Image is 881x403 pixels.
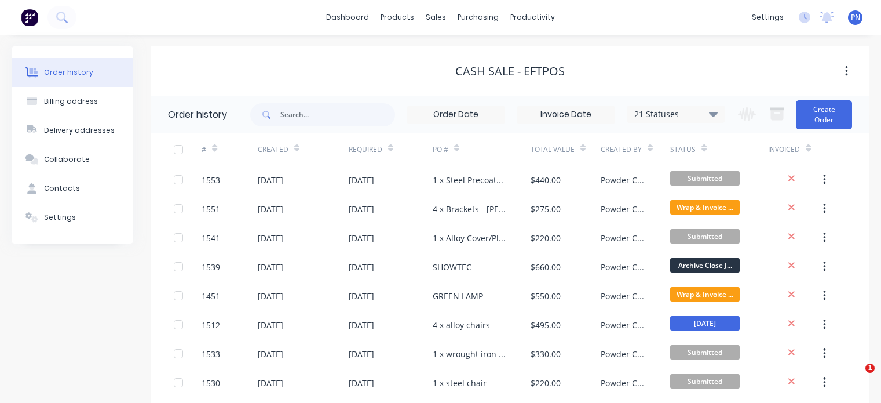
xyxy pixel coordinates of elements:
[433,290,483,302] div: GREEN LAMP
[258,133,349,165] div: Created
[44,96,98,107] div: Billing address
[258,261,283,273] div: [DATE]
[202,319,220,331] div: 1512
[433,232,507,244] div: 1 x Alloy Cover/Plate Marine - [PERSON_NAME] or Flat White
[202,348,220,360] div: 1533
[531,290,561,302] div: $550.00
[44,212,76,223] div: Settings
[670,287,740,302] span: Wrap & Invoice ...
[44,125,115,136] div: Delivery addresses
[601,377,648,389] div: Powder Crew
[433,348,507,360] div: 1 x wrought iron frame
[796,100,852,129] button: Create Order
[505,9,561,26] div: productivity
[865,364,875,373] span: 1
[746,9,789,26] div: settings
[407,106,505,124] input: Order Date
[433,319,490,331] div: 4 x alloy chairs
[670,133,768,165] div: Status
[433,377,487,389] div: 1 x steel chair
[12,58,133,87] button: Order history
[517,106,615,124] input: Invoice Date
[433,144,448,155] div: PO #
[601,144,642,155] div: Created By
[21,9,38,26] img: Factory
[44,67,93,78] div: Order history
[12,174,133,203] button: Contacts
[601,348,648,360] div: Powder Crew
[44,183,80,194] div: Contacts
[202,144,206,155] div: #
[349,174,374,186] div: [DATE]
[455,64,565,78] div: Cash Sale - EFTPOS
[258,377,283,389] div: [DATE]
[670,345,740,360] span: Submitted
[12,116,133,145] button: Delivery addresses
[202,174,220,186] div: 1553
[258,144,288,155] div: Created
[601,232,648,244] div: Powder Crew
[280,103,395,126] input: Search...
[670,258,740,273] span: Archive Close J...
[531,377,561,389] div: $220.00
[202,203,220,215] div: 1551
[452,9,505,26] div: purchasing
[842,364,869,391] iframe: Intercom live chat
[601,133,671,165] div: Created By
[531,174,561,186] div: $440.00
[531,203,561,215] div: $275.00
[258,319,283,331] div: [DATE]
[531,261,561,273] div: $660.00
[349,144,382,155] div: Required
[531,232,561,244] div: $220.00
[349,203,374,215] div: [DATE]
[349,261,374,273] div: [DATE]
[349,377,374,389] div: [DATE]
[601,261,648,273] div: Powder Crew
[531,348,561,360] div: $330.00
[670,144,696,155] div: Status
[375,9,420,26] div: products
[202,377,220,389] div: 1530
[601,319,648,331] div: Powder Crew
[258,290,283,302] div: [DATE]
[851,12,860,23] span: PN
[202,133,258,165] div: #
[258,174,283,186] div: [DATE]
[320,9,375,26] a: dashboard
[601,290,648,302] div: Powder Crew
[349,290,374,302] div: [DATE]
[531,133,601,165] div: Total Value
[433,133,531,165] div: PO #
[12,145,133,174] button: Collaborate
[420,9,452,26] div: sales
[433,174,507,186] div: 1 x Steel Precoated Table Base - SANDBLAST + POWDER COAT - MANNEX BLACK
[349,319,374,331] div: [DATE]
[670,229,740,244] span: Submitted
[627,108,725,121] div: 21 Statuses
[202,290,220,302] div: 1451
[531,319,561,331] div: $495.00
[433,261,471,273] div: SHOWTEC
[258,348,283,360] div: [DATE]
[349,348,374,360] div: [DATE]
[670,316,740,331] span: [DATE]
[202,261,220,273] div: 1539
[433,203,507,215] div: 4 x Brackets - [PERSON_NAME]
[258,232,283,244] div: [DATE]
[670,200,740,215] span: Wrap & Invoice ...
[349,133,433,165] div: Required
[670,374,740,389] span: Submitted
[531,144,575,155] div: Total Value
[12,87,133,116] button: Billing address
[768,144,800,155] div: Invoiced
[670,171,740,186] span: Submitted
[258,203,283,215] div: [DATE]
[349,232,374,244] div: [DATE]
[768,133,824,165] div: Invoiced
[44,154,90,165] div: Collaborate
[12,203,133,232] button: Settings
[601,174,648,186] div: Powder Crew
[168,108,227,122] div: Order history
[202,232,220,244] div: 1541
